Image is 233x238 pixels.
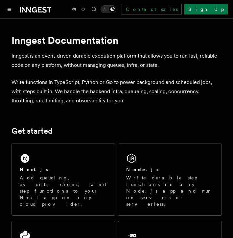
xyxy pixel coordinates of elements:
[101,5,116,13] button: Toggle dark mode
[126,166,159,173] h2: Node.js
[12,78,222,105] p: Write functions in TypeScript, Python or Go to power background and scheduled jobs, with steps bu...
[90,5,98,13] button: Find something...
[12,126,53,136] a: Get started
[118,144,222,216] a: Node.jsWrite durable step functions in any Node.js app and run on servers or serverless.
[184,4,228,14] a: Sign Up
[20,174,107,207] p: Add queueing, events, crons, and step functions to your Next app on any cloud provider.
[122,4,182,14] a: Contact sales
[12,144,115,216] a: Next.jsAdd queueing, events, crons, and step functions to your Next app on any cloud provider.
[20,166,48,173] h2: Next.js
[5,5,13,13] button: Toggle navigation
[12,34,222,46] h1: Inngest Documentation
[12,51,222,70] p: Inngest is an event-driven durable execution platform that allows you to run fast, reliable code ...
[126,174,214,207] p: Write durable step functions in any Node.js app and run on servers or serverless.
